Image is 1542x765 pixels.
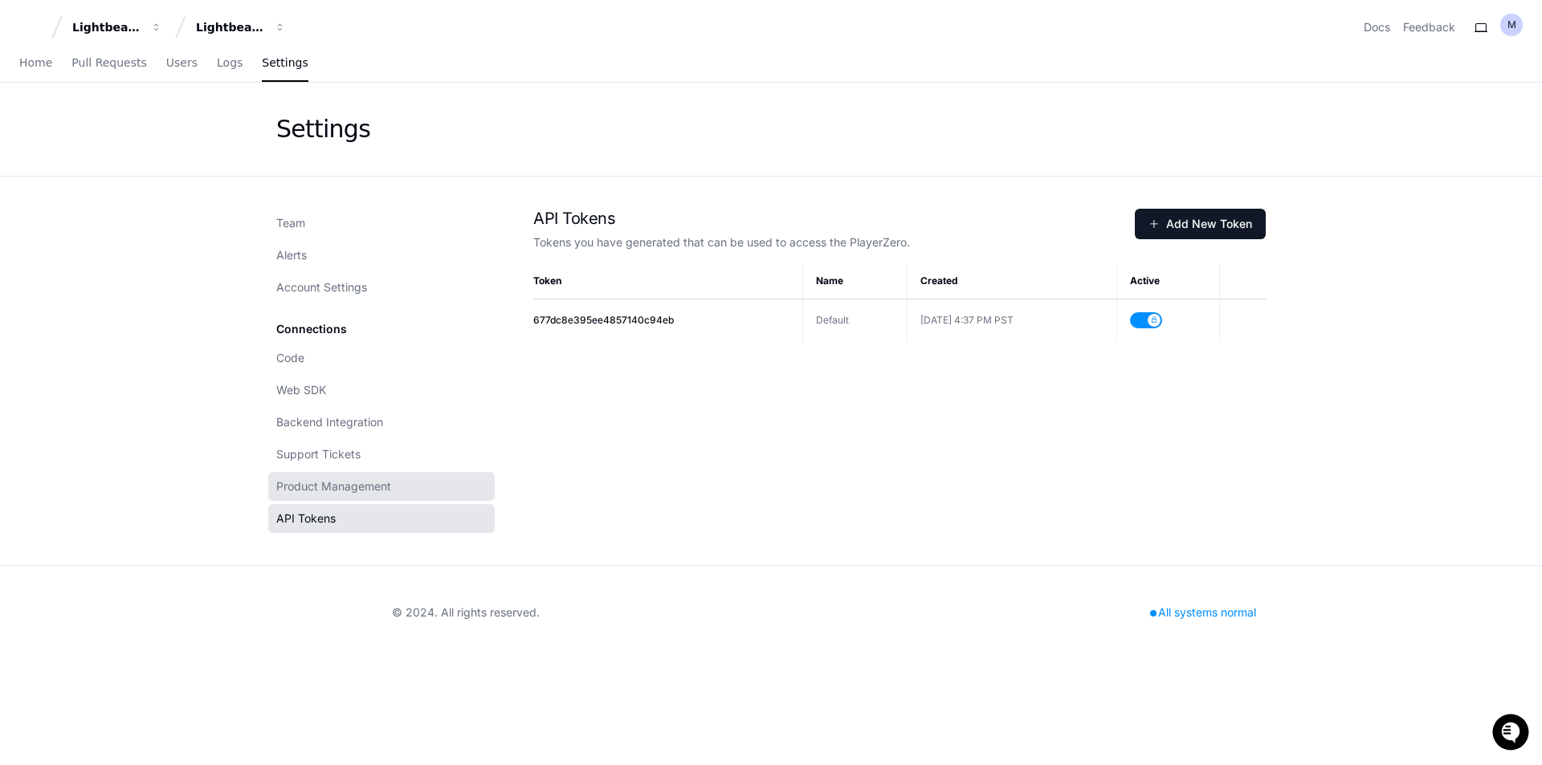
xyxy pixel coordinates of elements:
span: • [133,258,139,271]
a: Pull Requests [71,45,146,82]
div: Lightbeam Health Solutions [196,19,265,35]
div: Welcome [16,64,292,90]
a: Backend Integration [268,408,495,437]
span: • [133,215,139,228]
span: [DATE] [142,215,175,228]
img: 1736555170064-99ba0984-63c1-480f-8ee9-699278ef63ed [32,216,45,229]
span: 677dc8e395ee4857140c94eb [533,314,674,326]
button: M [1500,14,1523,36]
button: Lightbeam Health [66,13,169,42]
div: Start new chat [72,120,263,136]
span: Users [166,58,198,67]
button: Add New Token [1135,209,1266,239]
img: 1736555170064-99ba0984-63c1-480f-8ee9-699278ef63ed [32,259,45,272]
h1: M [1507,18,1516,31]
a: Users [166,45,198,82]
span: [PERSON_NAME] [50,258,130,271]
span: Code [276,350,304,366]
span: Logs [217,58,243,67]
span: Support Tickets [276,446,361,462]
span: Account Settings [276,279,367,295]
a: Home [19,45,52,82]
th: Token [533,263,803,299]
button: See all [249,172,292,191]
span: Add New Token [1148,216,1252,232]
span: Backend Integration [276,414,383,430]
a: Logs [217,45,243,82]
a: Web SDK [268,376,495,405]
th: Created [908,263,1117,299]
span: [DATE] [142,258,175,271]
img: Matt Kasner [16,243,42,269]
a: Account Settings [268,273,495,302]
h1: API Tokens [533,209,1135,228]
a: Alerts [268,241,495,270]
span: Alerts [276,247,307,263]
a: Product Management [268,472,495,501]
button: Feedback [1403,19,1455,35]
button: Start new chat [273,124,292,144]
div: All systems normal [1140,601,1266,624]
p: Tokens you have generated that can be used to access the PlayerZero. [533,234,1135,250]
a: Powered byPylon [113,294,194,307]
div: Past conversations [16,175,103,188]
div: Lightbeam Health [72,19,141,35]
a: Docs [1364,19,1390,35]
img: PlayerZero [16,16,48,48]
div: © 2024. All rights reserved. [392,604,540,621]
th: Active [1117,263,1220,299]
span: Team [276,215,305,231]
img: 8294786374016_798e290d9caffa94fd1d_72.jpg [34,120,63,149]
span: Home [19,58,52,67]
span: Product Management [276,478,391,494]
span: Pylon [160,295,194,307]
img: Robert Klasen [16,200,42,237]
th: Name [803,263,908,299]
div: We're available if you need us! [72,136,221,149]
a: API Tokens [268,504,495,533]
a: Settings [262,45,308,82]
span: API Tokens [276,511,336,527]
td: [DATE] 4:37 PM PST [908,299,1117,342]
span: Settings [262,58,308,67]
a: Team [268,209,495,238]
iframe: Open customer support [1491,712,1534,755]
button: Lightbeam Health Solutions [190,13,292,42]
span: Pull Requests [71,58,146,67]
a: Support Tickets [268,440,495,469]
span: [PERSON_NAME] [50,215,130,228]
td: Default [803,299,908,342]
img: 1736555170064-99ba0984-63c1-480f-8ee9-699278ef63ed [16,120,45,149]
a: Code [268,344,495,372]
span: Web SDK [276,382,326,398]
div: Settings [276,115,370,144]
